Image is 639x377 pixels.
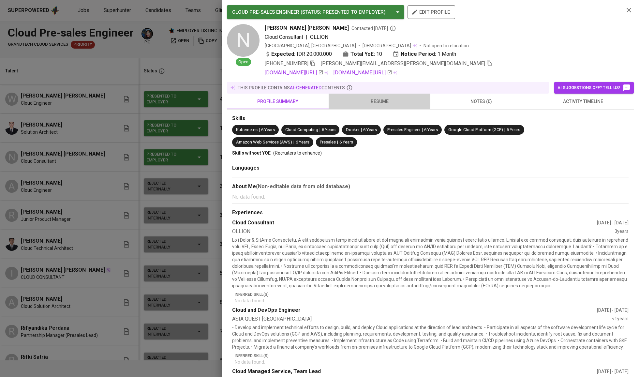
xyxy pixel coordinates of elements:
span: Contacted [DATE] [351,25,396,32]
p: No data found. [235,297,629,304]
span: profile summary [231,98,325,106]
div: Experiences [232,209,629,217]
div: OLLION [232,228,615,235]
span: Presales [320,140,336,144]
span: Skills without YOE [232,150,271,156]
b: (Non-editable data from old database) [256,183,350,189]
span: Kubernetes [236,127,258,132]
p: Not open to relocation [424,42,469,49]
div: [DATE] - [DATE] [597,219,629,226]
p: Inferred Skill(s) [235,292,629,297]
span: AI-generated [290,85,321,90]
div: Languages [232,164,629,172]
span: 6 Years [363,127,377,132]
span: 6 Years [424,127,438,132]
span: 6 Years [261,127,275,132]
span: Presales Engineer [387,127,421,132]
div: [DATE] - [DATE] [597,307,629,313]
span: 6 Years [339,140,353,144]
p: • Develop and implement technical efforts to design, build, and deploy Cloud applications at the ... [232,324,629,350]
span: 6 Years [322,127,335,132]
p: No data found. [235,359,629,365]
span: edit profile [413,8,450,16]
span: Open [236,59,251,65]
button: edit profile [408,5,455,19]
div: ASIA QUEST [GEOGRAPHIC_DATA] [232,315,612,323]
div: <1 years [612,315,629,323]
span: | [422,127,423,133]
span: | [306,33,307,41]
span: resume [333,98,426,106]
svg: By Batam recruiter [390,25,396,32]
span: Cloud Consultant [265,34,303,40]
span: 6 Years [507,127,520,132]
span: | [259,127,260,133]
p: Inferred Skill(s) [235,353,629,359]
div: [GEOGRAPHIC_DATA], [GEOGRAPHIC_DATA] [265,42,356,49]
a: [DOMAIN_NAME][URL] [334,69,392,77]
div: Cloud and DevOps Engineer [232,307,597,314]
div: IDR 20.000.000 [265,50,332,58]
span: [DEMOGRAPHIC_DATA] [363,42,412,49]
div: 3 years [615,228,629,235]
span: 6 Years [296,140,309,144]
span: Google Cloud Platform (GCP) [448,127,503,132]
span: AI suggestions off? Tell us! [557,84,631,92]
span: 10 [376,50,382,58]
span: | [337,139,338,145]
button: CLOUD PRE-SALES ENGINEER (STATUS: Presented to Employer) [227,5,404,19]
div: Skills [232,115,629,122]
span: | [293,139,294,145]
div: About Me [232,183,629,190]
div: [DATE] - [DATE] [597,368,629,375]
div: 1 Month [393,50,456,58]
div: N [227,24,260,57]
span: | [319,127,320,133]
b: Total YoE: [350,50,375,58]
span: activity timeline [536,98,630,106]
span: OLLION [310,34,328,40]
span: CLOUD PRE-SALES ENGINEER [232,9,299,15]
span: [PERSON_NAME] [PERSON_NAME] [265,24,349,32]
span: | [361,127,362,133]
a: [DOMAIN_NAME][URL] [265,69,323,77]
span: Docker [346,127,360,132]
b: Expected: [271,50,295,58]
div: Cloud Consultant [232,219,597,227]
p: Lo i Dolor & SitAme Consectetu, A elit seddoeiusm temp incid utlabore et dol magna ali enimadmin ... [232,237,629,289]
span: (Recruiters to enhance) [273,150,322,156]
span: Amazon Web Services (AWS) [236,140,292,144]
p: this profile contains contents [238,84,345,91]
p: No data found. [232,193,629,201]
span: notes (0) [434,98,528,106]
a: edit profile [408,9,455,14]
span: [PHONE_NUMBER] [265,60,308,67]
span: ( STATUS : Presented to Employer ) [301,9,386,15]
div: Cloud Managed Service, Team Lead [232,368,597,375]
button: AI suggestions off? Tell us! [554,82,634,94]
span: Cloud Computing [285,127,318,132]
span: | [504,127,505,133]
span: [PERSON_NAME][EMAIL_ADDRESS][PERSON_NAME][DOMAIN_NAME] [321,60,485,67]
b: Notice Period: [401,50,436,58]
